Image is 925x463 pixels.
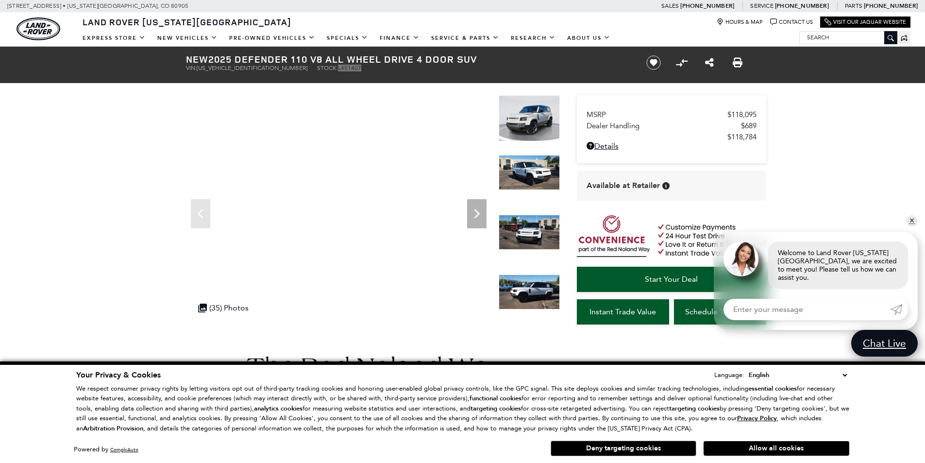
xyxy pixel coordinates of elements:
[223,30,321,47] a: Pre-Owned Vehicles
[723,299,891,320] input: Enter your message
[587,110,757,119] a: MSRP $118,095
[669,404,720,413] strong: targeting cookies
[321,30,374,47] a: Specials
[499,215,560,250] img: New 2025 Fuji White LAND ROVER V8 image 3
[186,52,208,66] strong: New
[551,441,696,456] button: Deny targeting cookies
[197,65,307,71] span: [US_VEHICLE_IDENTIFICATION_NUMBER]
[110,446,138,453] a: ComplyAuto
[727,110,757,119] span: $118,095
[723,241,758,276] img: Agent profile photo
[727,133,757,141] span: $118,784
[587,180,660,191] span: Available at Retailer
[374,30,425,47] a: Finance
[851,330,918,357] a: Chat Live
[674,55,689,70] button: Compare Vehicle
[864,2,918,10] a: [PHONE_NUMBER]
[704,441,849,456] button: Allow all cookies
[661,2,679,9] span: Sales
[254,404,303,413] strong: analytics cookies
[748,384,797,393] strong: essential cookies
[587,133,757,141] a: $118,784
[17,17,60,40] img: Land Rover
[76,370,161,380] span: Your Privacy & Cookies
[577,299,669,325] a: Instant Trade Value
[768,241,908,289] div: Welcome to Land Rover [US_STATE][GEOGRAPHIC_DATA], we are excited to meet you! Please tell us how...
[77,30,616,47] nav: Main Navigation
[577,267,766,292] a: Start Your Deal
[824,18,906,26] a: Visit Our Jaguar Website
[741,121,757,130] span: $689
[76,384,849,434] p: We respect consumer privacy rights by letting visitors opt out of third-party tracking cookies an...
[770,18,813,26] a: Contact Us
[645,274,698,284] span: Start Your Deal
[186,95,491,325] iframe: To enrich screen reader interactions, please activate Accessibility in Grammarly extension settings
[845,2,862,9] span: Parts
[505,30,561,47] a: Research
[186,54,630,65] h1: 2025 Defender 110 V8 All Wheel Drive 4 Door SUV
[317,65,338,71] span: Stock:
[705,57,714,69] a: Share this New 2025 Defender 110 V8 All Wheel Drive 4 Door SUV
[750,2,773,9] span: Service
[891,299,908,320] a: Submit
[587,110,727,119] span: MSRP
[470,394,521,403] strong: functional cookies
[858,337,911,350] span: Chat Live
[499,155,560,190] img: New 2025 Fuji White LAND ROVER V8 image 2
[587,121,757,130] a: Dealer Handling $689
[467,199,487,228] div: Next
[800,32,897,43] input: Search
[674,299,766,325] a: Schedule Test Drive
[714,372,744,378] div: Language:
[733,57,742,69] a: Print this New 2025 Defender 110 V8 All Wheel Drive 4 Door SUV
[7,2,188,9] a: [STREET_ADDRESS] • [US_STATE][GEOGRAPHIC_DATA], CO 80905
[83,424,143,433] strong: Arbitration Provision
[186,65,197,71] span: VIN:
[74,446,138,453] div: Powered by
[499,95,560,141] img: New 2025 Fuji White LAND ROVER V8 image 1
[775,2,829,10] a: [PHONE_NUMBER]
[471,404,521,413] strong: targeting cookies
[737,414,777,422] a: Privacy Policy
[717,18,763,26] a: Hours & Map
[662,182,670,189] div: Vehicle is in stock and ready for immediate delivery. Due to demand, availability is subject to c...
[77,16,297,28] a: Land Rover [US_STATE][GEOGRAPHIC_DATA]
[587,121,741,130] span: Dealer Handling
[561,30,616,47] a: About Us
[77,30,151,47] a: EXPRESS STORE
[338,65,361,71] span: L451407
[151,30,223,47] a: New Vehicles
[680,2,734,10] a: [PHONE_NUMBER]
[737,414,777,423] u: Privacy Policy
[83,16,291,28] span: Land Rover [US_STATE][GEOGRAPHIC_DATA]
[425,30,505,47] a: Service & Parts
[746,370,849,380] select: Language Select
[587,141,757,151] a: Details
[685,307,755,316] span: Schedule Test Drive
[193,298,253,317] div: (35) Photos
[589,307,656,316] span: Instant Trade Value
[643,55,664,70] button: Save vehicle
[17,17,60,40] a: land-rover
[499,274,560,309] img: New 2025 Fuji White LAND ROVER V8 image 4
